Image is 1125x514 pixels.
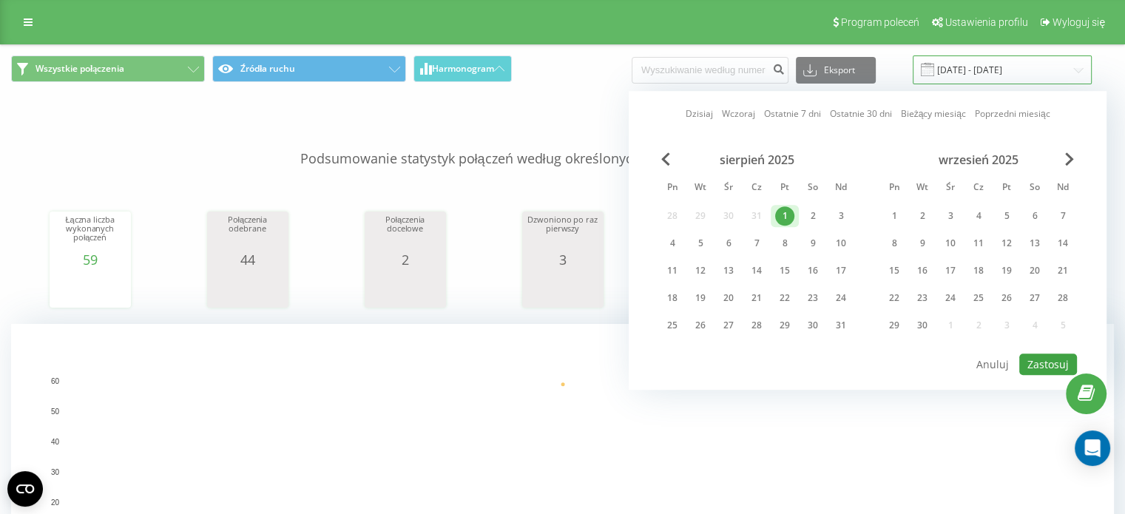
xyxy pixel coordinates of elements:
[1049,260,1077,282] div: ndz 21 wrz 2025
[913,288,932,308] div: 23
[908,314,936,337] div: wt 30 wrz 2025
[997,234,1016,253] div: 12
[1049,287,1077,309] div: ndz 28 wrz 2025
[721,107,754,121] a: Wczoraj
[911,177,933,200] abbr: wtorek
[775,206,794,226] div: 1
[747,234,766,253] div: 7
[663,288,682,308] div: 18
[661,152,670,166] span: Previous Month
[719,234,738,253] div: 6
[714,260,743,282] div: śr 13 sie 2025
[1025,234,1044,253] div: 13
[11,55,205,82] button: Wszystkie połączenia
[211,267,285,311] div: A chart.
[964,287,993,309] div: czw 25 wrz 2025
[803,206,822,226] div: 2
[686,314,714,337] div: wt 26 sie 2025
[803,234,822,253] div: 9
[936,232,964,254] div: śr 10 wrz 2025
[775,316,794,335] div: 29
[53,267,127,311] div: A chart.
[799,232,827,254] div: sob 9 sie 2025
[658,314,686,337] div: pon 25 sie 2025
[1024,177,1046,200] abbr: sobota
[885,261,904,280] div: 15
[799,260,827,282] div: sob 16 sie 2025
[799,287,827,309] div: sob 23 sie 2025
[831,316,851,335] div: 31
[913,261,932,280] div: 16
[908,232,936,254] div: wt 9 wrz 2025
[1021,287,1049,309] div: sob 27 wrz 2025
[51,438,60,446] text: 40
[1053,206,1072,226] div: 7
[775,261,794,280] div: 15
[993,260,1021,282] div: pt 19 wrz 2025
[1021,260,1049,282] div: sob 20 wrz 2025
[913,206,932,226] div: 2
[829,107,891,121] a: Ostatnie 30 dni
[1065,152,1074,166] span: Next Month
[775,234,794,253] div: 8
[803,261,822,280] div: 16
[686,287,714,309] div: wt 19 sie 2025
[368,252,442,267] div: 2
[993,232,1021,254] div: pt 12 wrz 2025
[913,234,932,253] div: 9
[941,234,960,253] div: 10
[658,287,686,309] div: pon 18 sie 2025
[803,316,822,335] div: 30
[799,205,827,227] div: sob 2 sie 2025
[900,107,965,121] a: Bieżący miesiąc
[7,471,43,507] button: Open CMP widget
[803,288,822,308] div: 23
[969,206,988,226] div: 4
[1053,234,1072,253] div: 14
[719,261,738,280] div: 13
[913,316,932,335] div: 30
[1025,288,1044,308] div: 27
[880,287,908,309] div: pon 22 wrz 2025
[658,232,686,254] div: pon 4 sie 2025
[885,288,904,308] div: 22
[775,288,794,308] div: 22
[368,267,442,311] svg: A chart.
[661,177,683,200] abbr: poniedziałek
[663,261,682,280] div: 11
[746,177,768,200] abbr: czwartek
[975,107,1050,121] a: Poprzedni miesiąc
[885,234,904,253] div: 8
[771,314,799,337] div: pt 29 sie 2025
[36,63,124,75] span: Wszystkie połączenia
[526,215,600,252] div: Dzwoniono po raz pierwszy
[658,152,855,167] div: sierpień 2025
[831,261,851,280] div: 17
[1053,261,1072,280] div: 21
[743,260,771,282] div: czw 14 sie 2025
[714,232,743,254] div: śr 6 sie 2025
[714,287,743,309] div: śr 20 sie 2025
[1053,16,1105,28] span: Wyloguj się
[717,177,740,200] abbr: środa
[1075,430,1110,466] div: Open Intercom Messenger
[997,206,1016,226] div: 5
[663,234,682,253] div: 4
[432,64,494,74] span: Harmonogram
[827,287,855,309] div: ndz 24 sie 2025
[969,234,988,253] div: 11
[802,177,824,200] abbr: sobota
[908,287,936,309] div: wt 23 wrz 2025
[1025,261,1044,280] div: 20
[969,261,988,280] div: 18
[799,314,827,337] div: sob 30 sie 2025
[691,288,710,308] div: 19
[831,206,851,226] div: 3
[51,408,60,416] text: 50
[993,287,1021,309] div: pt 26 wrz 2025
[771,205,799,227] div: pt 1 sie 2025
[526,267,600,311] svg: A chart.
[747,288,766,308] div: 21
